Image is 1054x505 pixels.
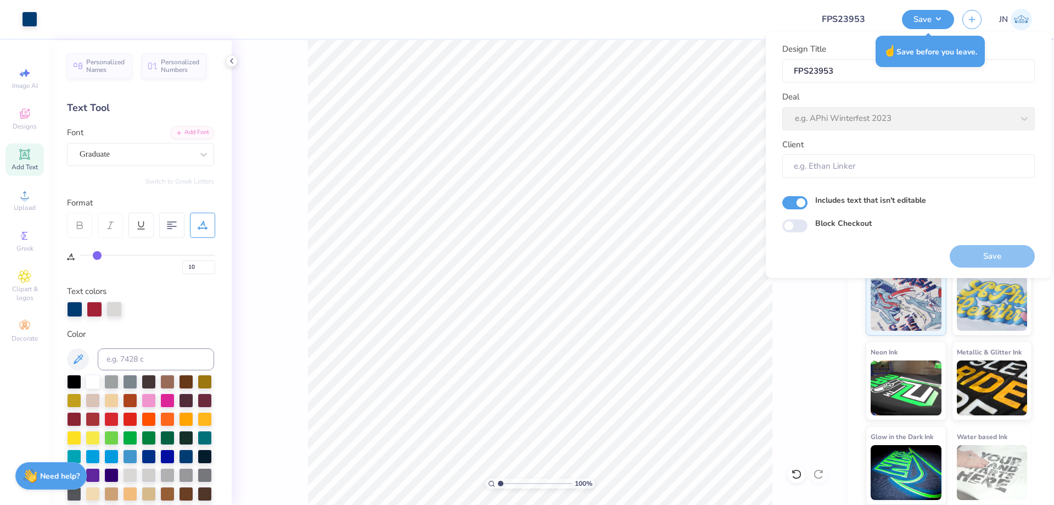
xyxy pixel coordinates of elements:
[16,244,33,253] span: Greek
[782,138,804,151] label: Client
[67,101,214,115] div: Text Tool
[957,346,1022,358] span: Metallic & Glitter Ink
[883,44,896,58] span: ☝️
[871,445,941,500] img: Glow in the Dark Ink
[67,126,83,139] label: Font
[871,276,941,331] img: Standard
[957,445,1028,500] img: Water based Ink
[782,91,799,103] label: Deal
[999,9,1032,30] a: JN
[40,471,80,481] strong: Need help?
[815,218,872,229] label: Block Checkout
[14,203,36,212] span: Upload
[815,195,926,206] label: Includes text that isn't editable
[86,58,125,74] span: Personalized Names
[813,8,894,30] input: Untitled Design
[1011,9,1032,30] img: Jacky Noya
[957,431,1007,442] span: Water based Ink
[98,348,214,370] input: e.g. 7428 c
[12,334,38,343] span: Decorate
[782,43,826,56] label: Design Title
[13,122,37,131] span: Designs
[171,126,214,139] div: Add Font
[782,154,1035,178] input: e.g. Ethan Linker
[575,479,592,489] span: 100 %
[876,36,985,67] div: Save before you leave.
[12,81,38,90] span: Image AI
[871,346,898,358] span: Neon Ink
[145,177,214,186] button: Switch to Greek Letters
[161,58,200,74] span: Personalized Numbers
[871,360,941,415] img: Neon Ink
[957,276,1028,331] img: Puff Ink
[12,163,38,171] span: Add Text
[67,285,106,298] label: Text colors
[67,197,215,209] div: Format
[67,328,214,341] div: Color
[5,285,44,302] span: Clipart & logos
[957,360,1028,415] img: Metallic & Glitter Ink
[999,13,1008,26] span: JN
[871,431,933,442] span: Glow in the Dark Ink
[902,10,954,29] button: Save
